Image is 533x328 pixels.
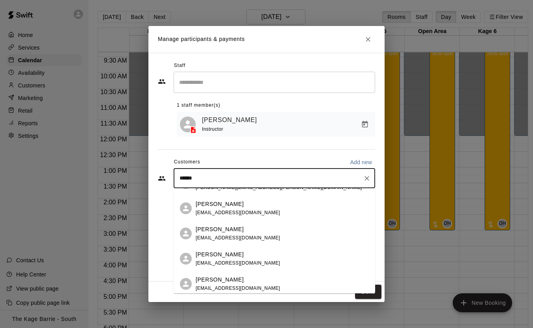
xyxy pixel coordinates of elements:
[196,235,280,241] span: [EMAIL_ADDRESS][DOMAIN_NAME]
[361,32,375,46] button: Close
[158,174,166,182] svg: Customers
[158,35,245,43] p: Manage participants & payments
[174,59,185,72] span: Staff
[180,202,192,214] div: Martin Bakonyi
[180,253,192,265] div: Stacey Gracey
[158,78,166,85] svg: Staff
[180,117,196,132] div: Dan Hodgins
[350,158,372,166] p: Add new
[202,126,223,132] span: Instructor
[347,156,375,169] button: Add new
[196,250,244,259] p: [PERSON_NAME]
[174,72,375,93] div: Search staff
[202,115,257,125] a: [PERSON_NAME]
[361,173,372,184] button: Clear
[180,228,192,239] div: Steve Martin
[196,185,362,190] span: [PERSON_NAME][EMAIL_ADDRESS][PERSON_NAME][DOMAIN_NAME]
[174,169,375,188] div: Start typing to search customers...
[180,278,192,290] div: Kieran Martin
[196,200,244,208] p: [PERSON_NAME]
[196,210,280,215] span: [EMAIL_ADDRESS][DOMAIN_NAME]
[358,117,372,132] button: Manage bookings & payment
[196,260,280,266] span: [EMAIL_ADDRESS][DOMAIN_NAME]
[196,285,280,291] span: [EMAIL_ADDRESS][DOMAIN_NAME]
[196,225,244,233] p: [PERSON_NAME]
[177,99,220,112] span: 1 staff member(s)
[174,156,200,169] span: Customers
[196,276,244,284] p: [PERSON_NAME]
